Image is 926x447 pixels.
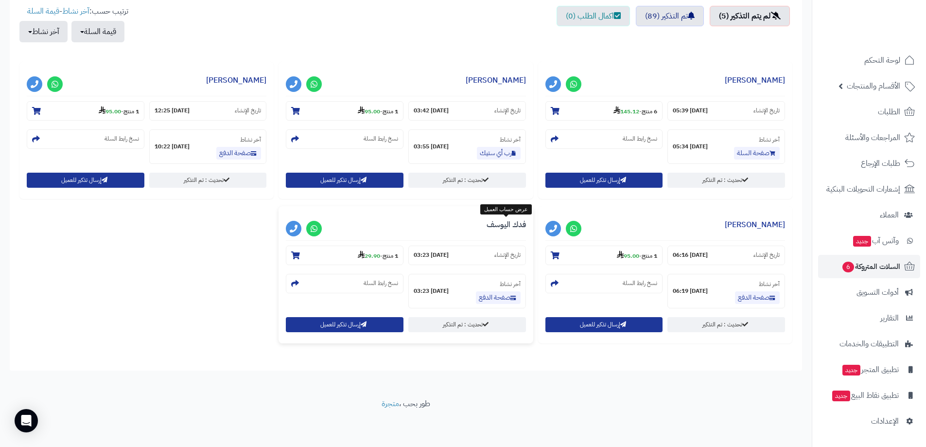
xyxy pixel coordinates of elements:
span: الأقسام والمنتجات [847,79,900,93]
span: الإعدادات [871,414,899,428]
div: عرض حساب العميل [480,204,532,215]
section: 1 منتج-29.90 [286,246,403,265]
a: طلبات الإرجاع [818,152,920,175]
strong: [DATE] 05:34 [673,143,708,151]
small: آخر نشاط [240,135,261,144]
small: نسخ رابط السلة [364,135,398,143]
a: لوحة التحكم [818,49,920,72]
a: تم التذكير (89) [636,6,704,26]
strong: 1 منتج [123,107,139,116]
small: نسخ رابط السلة [364,279,398,287]
span: التطبيقات والخدمات [839,337,899,351]
button: إرسال تذكير للعميل [27,173,144,188]
small: - [358,106,398,116]
strong: 95.00 [358,107,380,116]
span: جديد [832,391,850,401]
strong: [DATE] 03:23 [414,287,449,295]
span: المراجعات والأسئلة [845,131,900,144]
strong: [DATE] 10:22 [155,143,190,151]
a: صفحة الدفع [476,291,521,304]
a: وآتس آبجديد [818,229,920,252]
span: تطبيق المتجر [841,363,899,376]
span: جديد [842,365,860,375]
strong: 145.12 [613,107,639,116]
small: - [617,250,657,260]
a: صفحة السلة [734,147,780,160]
span: تطبيق نقاط البيع [831,389,899,402]
a: الإعدادات [818,410,920,433]
small: تاريخ الإنشاء [494,107,521,115]
a: تحديث : تم التذكير [667,173,785,188]
span: أدوات التسويق [856,286,899,299]
a: السلات المتروكة6 [818,255,920,278]
strong: 1 منتج [383,107,398,116]
strong: [DATE] 12:25 [155,107,190,115]
strong: 1 منتج [383,251,398,260]
strong: 29.90 [358,251,380,260]
a: العملاء [818,203,920,227]
a: التطبيقات والخدمات [818,332,920,356]
strong: [DATE] 03:55 [414,143,449,151]
button: قيمة السلة [71,21,124,42]
span: السلات المتروكة [841,260,900,273]
section: 1 منتج-95.00 [286,101,403,121]
img: logo-2.png [860,25,917,45]
span: طلبات الإرجاع [861,157,900,170]
strong: [DATE] 06:19 [673,287,708,295]
section: 6 منتج-145.12 [545,101,663,121]
span: وآتس آب [852,234,899,248]
a: رب أي ستيك [477,147,521,160]
small: - [613,106,657,116]
small: آخر نشاط [500,280,521,288]
button: إرسال تذكير للعميل [286,317,403,332]
small: آخر نشاط [759,280,780,288]
a: متجرة [382,398,399,410]
a: تطبيق المتجرجديد [818,358,920,381]
strong: 1 منتج [642,251,657,260]
a: فدك اليوسف [487,219,526,231]
strong: [DATE] 05:39 [673,107,708,115]
section: نسخ رابط السلة [27,129,144,149]
small: تاريخ الإنشاء [235,107,261,115]
button: آخر نشاط [19,21,68,42]
a: آخر نشاط [62,5,89,17]
strong: [DATE] 03:42 [414,107,449,115]
a: لم يتم التذكير (5) [710,6,790,26]
button: إرسال تذكير للعميل [545,317,663,332]
strong: [DATE] 03:23 [414,251,449,259]
section: 1 منتج-95.00 [27,101,144,121]
span: التقارير [880,311,899,325]
a: المراجعات والأسئلة [818,126,920,149]
small: نسخ رابط السلة [105,135,139,143]
a: التقارير [818,306,920,330]
a: اكمال الطلب (0) [557,6,630,26]
span: لوحة التحكم [864,54,900,67]
small: تاريخ الإنشاء [753,251,780,259]
small: آخر نشاط [500,135,521,144]
span: جديد [853,236,871,247]
section: نسخ رابط السلة [545,274,663,293]
span: العملاء [880,208,899,222]
ul: ترتيب حسب: - [19,6,128,42]
strong: 95.00 [99,107,121,116]
a: تحديث : تم التذكير [408,173,526,188]
span: إشعارات التحويلات البنكية [826,182,900,196]
small: نسخ رابط السلة [623,279,657,287]
strong: 6 منتج [642,107,657,116]
a: أدوات التسويق [818,281,920,304]
a: صفحة الدفع [216,147,261,160]
a: تحديث : تم التذكير [408,317,526,332]
a: [PERSON_NAME] [725,74,785,86]
a: تحديث : تم التذكير [149,173,267,188]
span: 6 [842,262,854,272]
small: - [99,106,139,116]
a: قيمة السلة [27,5,59,17]
a: الطلبات [818,100,920,124]
section: نسخ رابط السلة [286,129,403,149]
div: Open Intercom Messenger [15,409,38,432]
span: الطلبات [878,105,900,119]
a: [PERSON_NAME] [206,74,266,86]
small: نسخ رابط السلة [623,135,657,143]
a: صفحة الدفع [735,291,780,304]
section: نسخ رابط السلة [286,274,403,293]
